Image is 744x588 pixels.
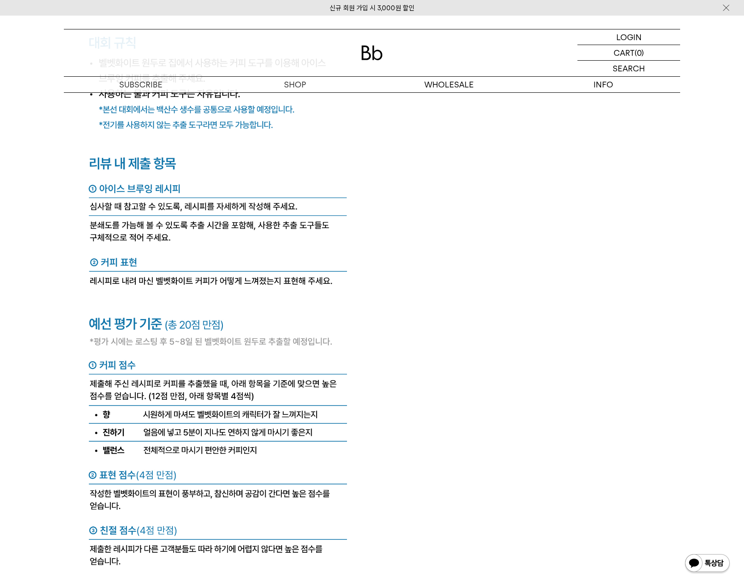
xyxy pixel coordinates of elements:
[684,553,731,575] img: 카카오톡 채널 1:1 채팅 버튼
[218,77,372,92] a: SHOP
[577,45,680,61] a: CART (0)
[526,77,680,92] p: INFO
[577,29,680,45] a: LOGIN
[614,45,635,60] p: CART
[330,4,414,12] a: 신규 회원 가입 시 3,000원 할인
[64,77,218,92] a: SUBSCRIBE
[616,29,642,45] p: LOGIN
[613,61,645,76] p: SEARCH
[361,46,383,60] img: 로고
[372,77,526,92] p: WHOLESALE
[635,45,644,60] p: (0)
